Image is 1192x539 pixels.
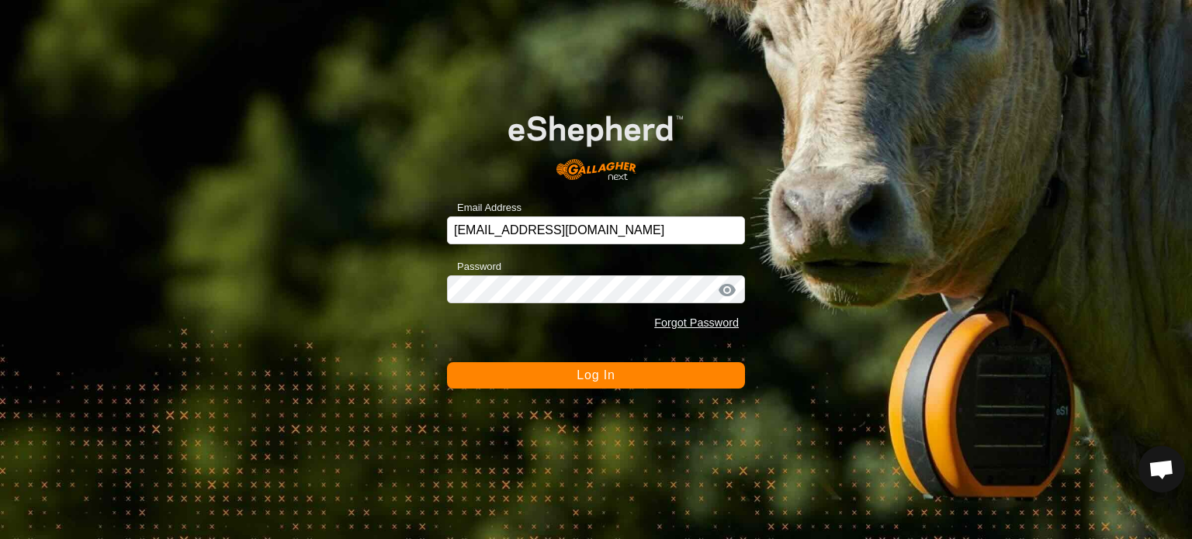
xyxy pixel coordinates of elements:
[447,200,521,216] label: Email Address
[476,91,715,192] img: E-shepherd Logo
[1138,446,1185,492] div: Open chat
[447,216,745,244] input: Email Address
[654,316,739,329] a: Forgot Password
[577,368,615,382] span: Log In
[447,259,501,275] label: Password
[447,362,745,389] button: Log In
